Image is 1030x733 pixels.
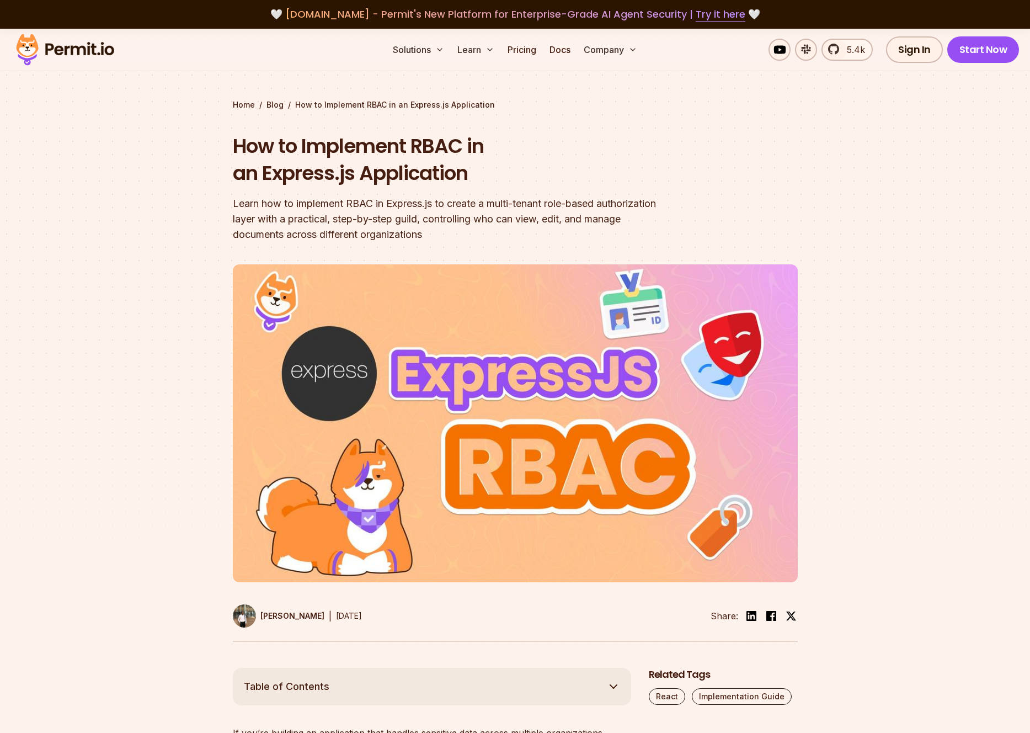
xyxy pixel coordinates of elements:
img: facebook [765,609,778,623]
a: Blog [266,99,284,110]
a: Home [233,99,255,110]
span: Table of Contents [244,679,329,694]
div: Learn how to implement RBAC in Express.js to create a multi-tenant role-based authorization layer... [233,196,657,242]
p: [PERSON_NAME] [260,610,324,622]
a: 5.4k [821,39,873,61]
a: Start Now [947,36,1020,63]
img: Permit logo [11,31,119,68]
button: Company [579,39,642,61]
a: Docs [545,39,575,61]
div: 🤍 🤍 [26,7,1004,22]
a: Implementation Guide [692,688,792,705]
li: Share: [711,609,738,623]
span: [DOMAIN_NAME] - Permit's New Platform for Enterprise-Grade AI Agent Security | [285,7,745,21]
img: twitter [786,610,797,622]
a: Try it here [696,7,745,22]
button: Learn [453,39,499,61]
div: | [329,609,332,623]
button: Table of Contents [233,668,631,705]
a: Sign In [886,36,943,63]
button: Solutions [388,39,449,61]
h2: Related Tags [649,668,798,682]
time: [DATE] [336,611,362,620]
a: React [649,688,685,705]
img: Taofiq Aiyelabegan [233,604,256,628]
span: 5.4k [840,43,865,56]
h1: How to Implement RBAC in an Express.js Application [233,132,657,187]
img: linkedin [745,609,758,623]
a: Pricing [503,39,541,61]
div: / / [233,99,798,110]
img: How to Implement RBAC in an Express.js Application [233,264,798,582]
a: [PERSON_NAME] [233,604,324,628]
